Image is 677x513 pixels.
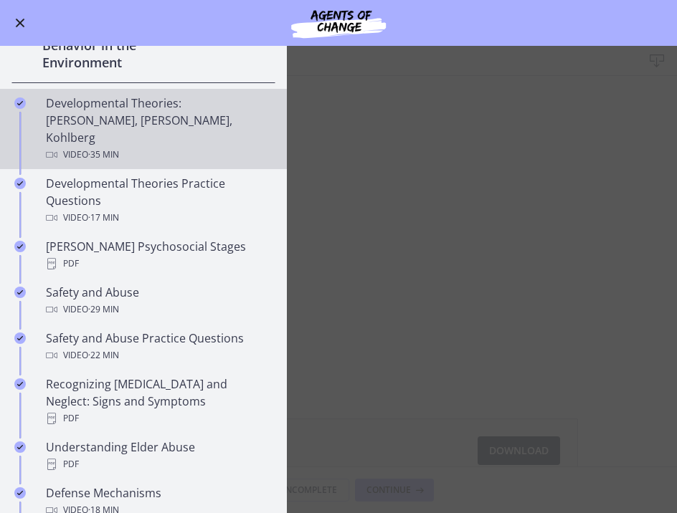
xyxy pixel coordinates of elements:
[14,178,26,189] i: Completed
[46,175,270,226] div: Developmental Theories Practice Questions
[46,456,270,473] div: PDF
[46,410,270,427] div: PDF
[14,378,26,390] i: Completed
[46,301,270,318] div: Video
[252,6,425,40] img: Agents of Change
[46,375,270,427] div: Recognizing [MEDICAL_DATA] and Neglect: Signs and Symptoms
[46,238,270,272] div: [PERSON_NAME] Psychosocial Stages
[46,438,270,473] div: Understanding Elder Abuse
[88,146,119,163] span: · 35 min
[88,347,119,364] span: · 22 min
[14,241,26,252] i: Completed
[46,347,270,364] div: Video
[88,209,119,226] span: · 17 min
[46,95,270,163] div: Developmental Theories: [PERSON_NAME], [PERSON_NAME], Kohlberg
[11,14,29,32] button: Enable menu
[46,284,270,318] div: Safety and Abuse
[14,487,26,499] i: Completed
[88,301,119,318] span: · 29 min
[46,255,270,272] div: PDF
[46,330,270,364] div: Safety and Abuse Practice Questions
[14,97,26,109] i: Completed
[46,146,270,163] div: Video
[46,209,270,226] div: Video
[14,441,26,453] i: Completed
[14,287,26,298] i: Completed
[14,332,26,344] i: Completed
